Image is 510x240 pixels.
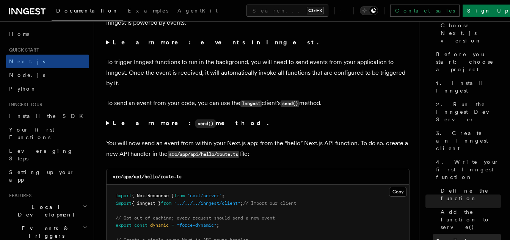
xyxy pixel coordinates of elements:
kbd: Ctrl+K [307,7,324,14]
a: Contact sales [390,5,460,17]
summary: Learn more: events in Inngest. [106,37,410,48]
span: Inngest tour [6,102,42,108]
code: send() [281,100,299,107]
span: Next.js [9,58,45,64]
a: 3. Create an Inngest client [433,126,501,155]
p: To trigger Inngest functions to run in the background, you will need to send events from your app... [106,57,410,89]
code: src/app/api/hello/route.ts [113,174,182,179]
span: Features [6,193,31,199]
span: Define the function [441,187,501,202]
span: ; [222,193,224,198]
span: // Opt out of caching; every request should send a new event [116,215,275,221]
span: export [116,223,132,228]
a: 1. Install Inngest [433,76,501,97]
span: 4. Write your first Inngest function [436,158,501,181]
a: 4. Write your first Inngest function [433,155,501,184]
span: Your first Functions [9,127,54,140]
button: Local Development [6,200,89,221]
a: Setting up your app [6,165,89,187]
a: Next.js [6,55,89,68]
a: Add the function to serve() [438,205,501,234]
span: Add the function to serve() [441,208,501,231]
span: Home [9,30,30,38]
a: Choose Next.js version [438,19,501,47]
a: Install the SDK [6,109,89,123]
code: Inngest [240,100,262,107]
a: Leveraging Steps [6,144,89,165]
span: ; [217,223,219,228]
strong: Learn more: method. [113,119,270,127]
span: Choose Next.js version [441,22,501,44]
span: "force-dynamic" [177,223,217,228]
span: Setting up your app [9,169,74,183]
span: Node.js [9,72,45,78]
button: Copy [389,187,407,197]
span: const [134,223,148,228]
a: Python [6,82,89,96]
code: src/app/api/hello/route.ts [168,151,239,158]
span: import [116,201,132,206]
button: Search...Ctrl+K [246,5,328,17]
span: Python [9,86,37,92]
p: Inngest is powered by events. [106,17,410,28]
code: send() [195,119,216,128]
span: ; [240,201,243,206]
a: 2. Run the Inngest Dev Server [433,97,501,126]
button: Toggle dark mode [360,6,378,15]
span: from [161,201,171,206]
span: Before you start: choose a project [436,50,501,73]
a: Home [6,27,89,41]
p: To send an event from your code, you can use the client's method. [106,98,410,109]
span: Events & Triggers [6,224,83,240]
span: import [116,193,132,198]
span: AgentKit [177,8,218,14]
a: Your first Functions [6,123,89,144]
a: Node.js [6,68,89,82]
a: Documentation [52,2,123,21]
span: Quick start [6,47,39,53]
span: 1. Install Inngest [436,79,501,94]
span: 3. Create an Inngest client [436,129,501,152]
a: Before you start: choose a project [433,47,501,76]
span: Local Development [6,203,83,218]
span: { NextResponse } [132,193,174,198]
span: Leveraging Steps [9,148,73,162]
span: from [174,193,185,198]
summary: Learn more:send()method. [106,118,410,129]
span: Documentation [56,8,119,14]
span: "next/server" [187,193,222,198]
span: { inngest } [132,201,161,206]
p: You will now send an event from within your Next.js app: from the “hello” Next.js API function. T... [106,138,410,160]
span: = [171,223,174,228]
a: Define the function [438,184,501,205]
span: Install the SDK [9,113,88,119]
span: 2. Run the Inngest Dev Server [436,100,501,123]
a: Examples [123,2,173,20]
span: // Import our client [243,201,296,206]
span: "../../../inngest/client" [174,201,240,206]
span: dynamic [150,223,169,228]
strong: Learn more: events in Inngest. [113,39,320,46]
a: AgentKit [173,2,222,20]
span: Examples [128,8,168,14]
